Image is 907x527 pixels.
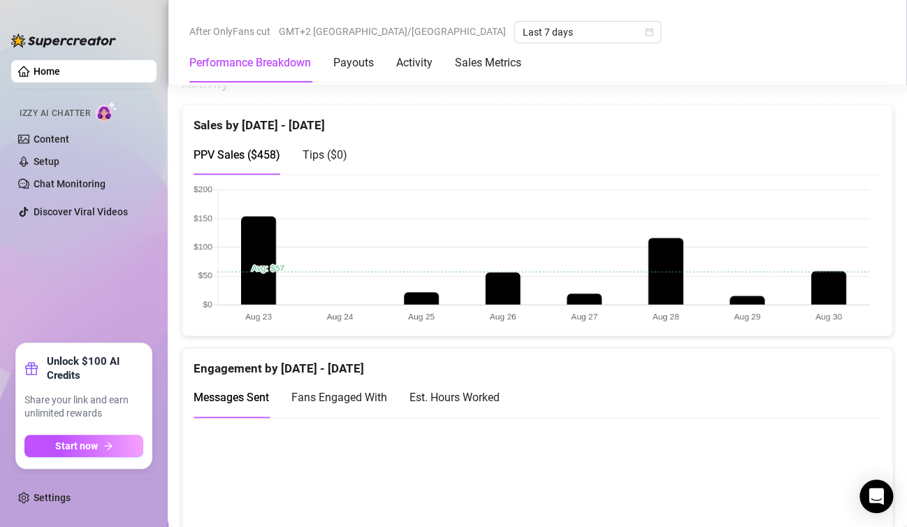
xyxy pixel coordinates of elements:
a: Settings [34,492,71,503]
span: Messages Sent [194,391,269,404]
a: Discover Viral Videos [34,206,128,217]
span: PPV Sales ( $458 ) [194,148,280,161]
div: Engagement by [DATE] - [DATE] [194,348,881,378]
img: logo-BBDzfeDw.svg [11,34,116,48]
span: Last 7 days [523,22,653,43]
span: GMT+2 [GEOGRAPHIC_DATA]/[GEOGRAPHIC_DATA] [279,21,506,42]
span: arrow-right [103,441,113,451]
strong: Unlock $100 AI Credits [47,354,143,382]
div: Payouts [333,55,374,71]
span: calendar [645,28,653,36]
span: Tips ( $0 ) [303,148,347,161]
div: Activity [396,55,433,71]
a: Home [34,66,60,77]
span: Start now [55,440,98,452]
span: Izzy AI Chatter [20,107,90,120]
span: Fans Engaged With [291,391,387,404]
span: After OnlyFans cut [189,21,270,42]
button: Start nowarrow-right [24,435,143,457]
a: Setup [34,156,59,167]
span: Share your link and earn unlimited rewards [24,394,143,421]
a: Content [34,133,69,145]
div: Sales Metrics [455,55,521,71]
div: Performance Breakdown [189,55,311,71]
div: Open Intercom Messenger [859,479,893,513]
div: Est. Hours Worked [409,389,500,406]
span: gift [24,361,38,375]
div: Sales by [DATE] - [DATE] [194,105,881,135]
img: AI Chatter [96,101,117,122]
a: Chat Monitoring [34,178,106,189]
